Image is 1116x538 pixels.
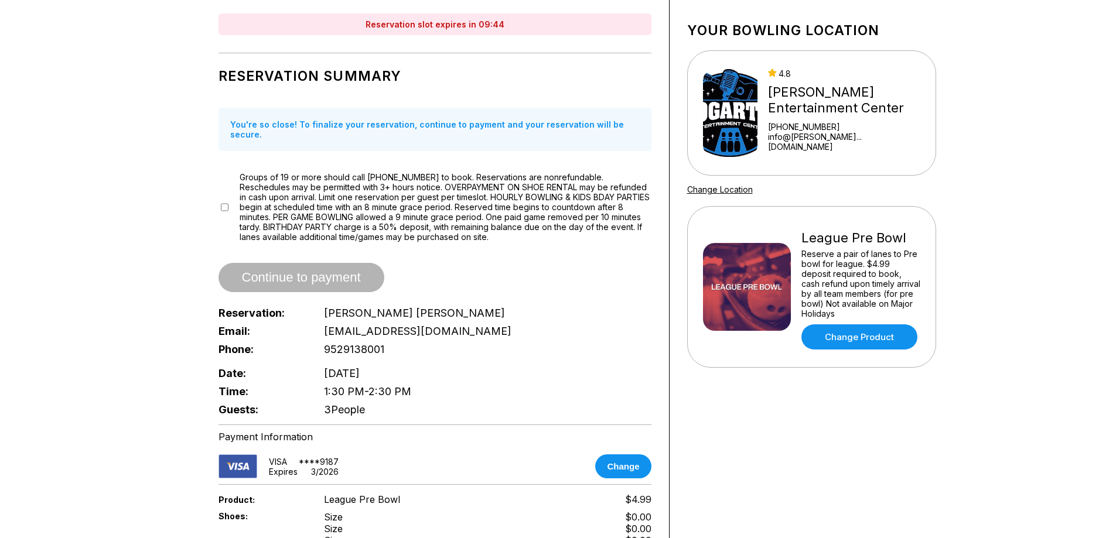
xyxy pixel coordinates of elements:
span: Reservation: [219,307,305,319]
span: Date: [219,367,305,379]
span: Product: [219,495,305,505]
span: League Pre Bowl [324,494,400,505]
div: You're so close! To finalize your reservation, continue to payment and your reservation will be s... [219,108,651,151]
span: 1:30 PM - 2:30 PM [324,385,411,397]
span: 9529138001 [324,343,384,355]
div: Expires [269,467,298,477]
a: Change Product [801,324,917,349]
div: $0.00 [625,511,651,523]
h1: Reservation Summary [219,68,651,84]
span: $4.99 [625,494,651,505]
div: [PERSON_NAME] Entertainment Center [768,84,920,116]
div: $0.00 [625,523,651,534]
div: Payment Information [219,431,651,443]
div: Reservation slot expires in 09:44 [219,13,651,35]
div: [PHONE_NUMBER] [768,122,920,132]
div: Reserve a pair of lanes to Pre bowl for league. $4.99 deposit required to book, cash refund upon ... [801,249,920,318]
span: Email: [219,325,305,337]
div: VISA [269,457,287,467]
span: Shoes: [219,511,305,521]
span: [EMAIL_ADDRESS][DOMAIN_NAME] [324,325,511,337]
img: League Pre Bowl [703,243,791,331]
div: 3 / 2026 [311,467,339,477]
span: [DATE] [324,367,360,379]
div: Size [324,523,343,534]
span: [PERSON_NAME] [PERSON_NAME] [324,307,505,319]
button: Change [595,454,651,478]
a: Change Location [687,184,753,194]
img: card [219,454,257,478]
a: info@[PERSON_NAME]...[DOMAIN_NAME] [768,132,920,152]
div: 4.8 [768,68,920,78]
span: Guests: [219,403,305,416]
img: Bogart's Entertainment Center [703,69,757,157]
div: League Pre Bowl [801,230,920,246]
span: Phone: [219,343,305,355]
h1: Your bowling location [687,22,936,39]
label: Groups of 19 or more should call [PHONE_NUMBER] to book. Reservations are nonrefundable. Reschedu... [240,172,651,242]
div: Size [324,511,343,523]
span: Time: [219,385,305,397]
span: 3 People [324,403,365,416]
